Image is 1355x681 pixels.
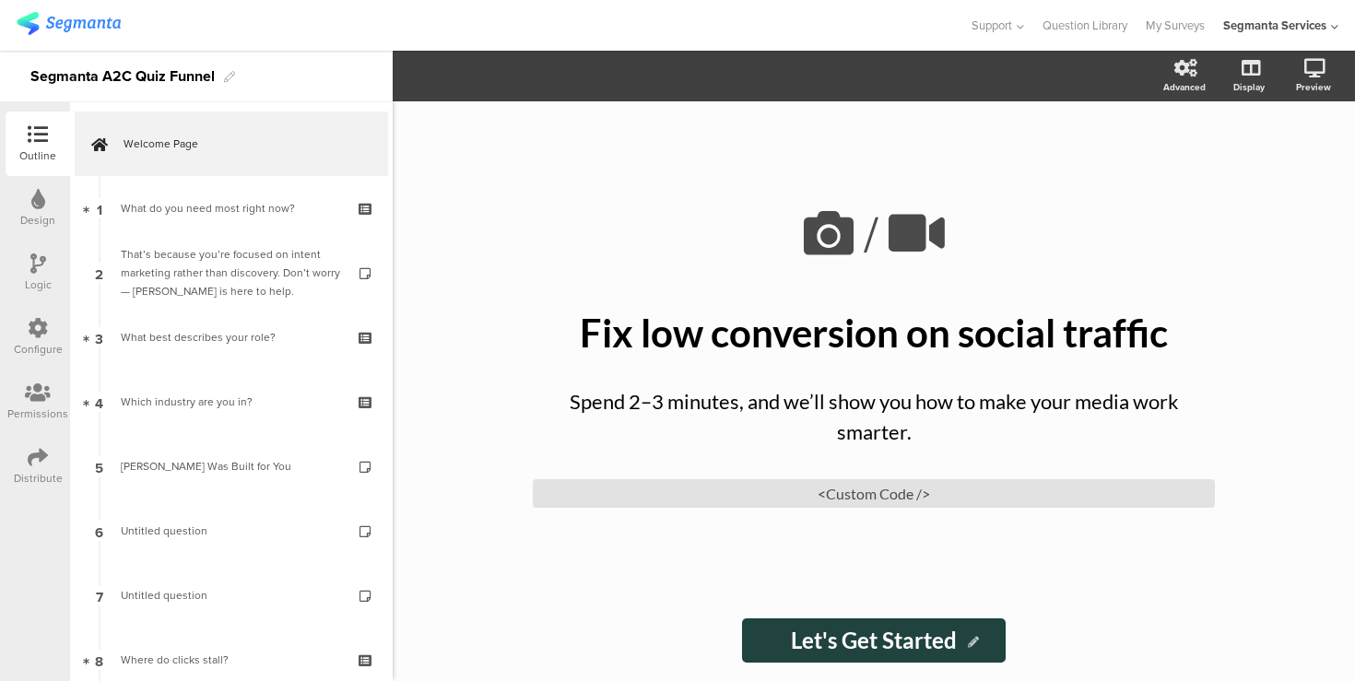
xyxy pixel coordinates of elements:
[864,198,878,271] span: /
[533,310,1215,356] p: Fix low conversion on social traffic
[95,327,103,347] span: 3
[75,305,388,370] a: 3 What best describes your role?
[1223,17,1326,34] div: Segmanta Services
[75,499,388,563] a: 6 Untitled question
[1233,80,1265,94] div: Display
[121,587,207,604] span: Untitled question
[1163,80,1206,94] div: Advanced
[121,651,341,669] div: Where do clicks stall?
[95,456,103,476] span: 5
[551,386,1196,447] p: Spend 2–3 minutes, and we’ll show you how to make your media work smarter.
[14,341,63,358] div: Configure
[121,393,341,411] div: Which industry are you in?
[75,563,388,628] a: 7 Untitled question
[121,245,341,300] div: That’s because you’re focused on intent marketing rather than discovery. Don’t worry — Segmanta i...
[95,650,103,670] span: 8
[75,176,388,241] a: 1 What do you need most right now?
[96,585,103,605] span: 7
[95,263,103,283] span: 2
[17,12,121,35] img: segmanta logo
[972,17,1012,34] span: Support
[75,434,388,499] a: 5 [PERSON_NAME] Was Built for You
[75,370,388,434] a: 4 Which industry are you in?
[19,147,56,164] div: Outline
[121,199,341,217] div: What do you need most right now?
[1296,80,1331,94] div: Preview
[533,479,1215,508] div: <Custom Code />
[75,112,388,176] a: Welcome Page
[7,405,68,422] div: Permissions
[20,212,55,229] div: Design
[75,241,388,305] a: 2 That’s because you’re focused on intent marketing rather than discovery. Don’t worry — [PERSON_...
[742,618,1006,663] input: Start
[95,392,103,412] span: 4
[124,135,359,153] span: Welcome Page
[25,276,52,293] div: Logic
[14,470,63,487] div: Distribute
[121,522,207,539] span: Untitled question
[97,198,102,218] span: 1
[121,457,341,476] div: Segmanta Was Built for You
[121,328,341,346] div: What best describes your role?
[95,521,103,541] span: 6
[30,62,215,91] div: Segmanta A2C Quiz Funnel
